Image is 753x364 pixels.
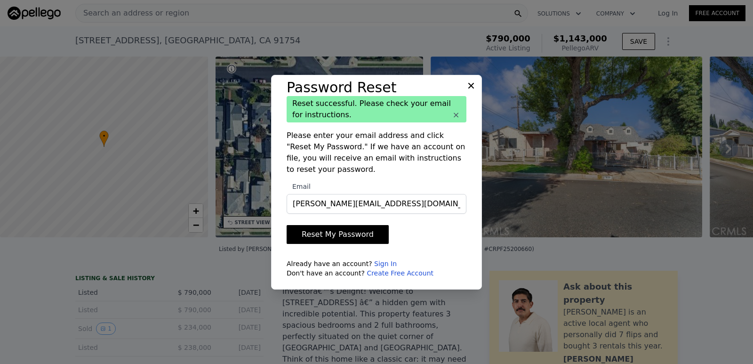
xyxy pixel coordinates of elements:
div: Reset successful. Please check your email for instructions. [287,96,466,122]
a: Create Free Account [367,269,433,277]
button: × [451,110,461,120]
h3: Password Reset [287,79,466,96]
input: Email [287,194,466,214]
button: Reset My Password [287,225,389,244]
p: Please enter your email address and click "Reset My Password." If we have an account on file, you... [287,130,466,175]
span: Email [287,183,311,190]
div: Already have an account? Don't have an account? [287,259,466,278]
a: Sign In [374,260,397,267]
